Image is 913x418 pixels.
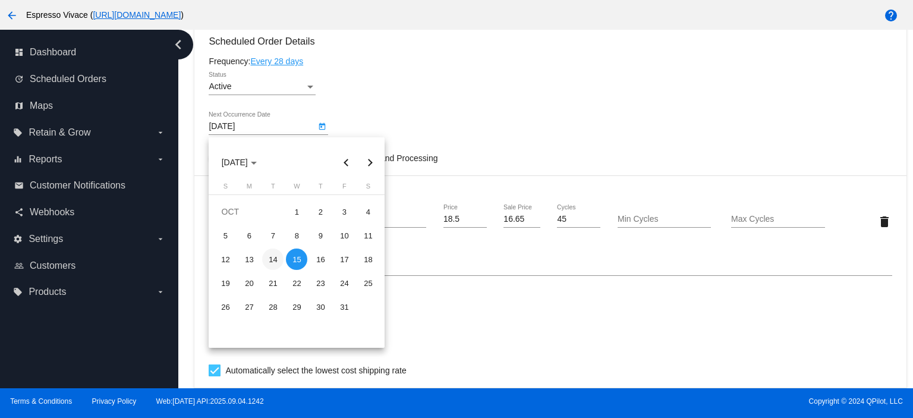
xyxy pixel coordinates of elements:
div: 28 [262,296,284,318]
div: 14 [262,249,284,270]
td: October 5, 2025 [213,224,237,247]
td: October 22, 2025 [285,271,308,295]
div: 13 [238,249,260,270]
td: October 13, 2025 [237,247,261,271]
th: Wednesday [285,183,308,194]
td: October 2, 2025 [308,200,332,224]
td: October 8, 2025 [285,224,308,247]
div: 10 [333,225,355,246]
td: October 24, 2025 [332,271,356,295]
td: October 11, 2025 [356,224,380,247]
button: Previous month [334,150,358,174]
div: 12 [215,249,236,270]
td: October 4, 2025 [356,200,380,224]
div: 8 [286,225,307,246]
div: 6 [238,225,260,246]
td: October 27, 2025 [237,295,261,319]
td: October 30, 2025 [308,295,332,319]
td: October 3, 2025 [332,200,356,224]
td: October 20, 2025 [237,271,261,295]
td: October 18, 2025 [356,247,380,271]
td: October 7, 2025 [261,224,285,247]
div: 26 [215,296,236,318]
th: Tuesday [261,183,285,194]
td: October 12, 2025 [213,247,237,271]
span: [DATE] [222,158,257,167]
td: October 28, 2025 [261,295,285,319]
div: 30 [310,296,331,318]
td: October 21, 2025 [261,271,285,295]
div: 27 [238,296,260,318]
div: 2 [310,201,331,222]
button: Next month [358,150,382,174]
div: 15 [286,249,307,270]
td: October 25, 2025 [356,271,380,295]
div: 7 [262,225,284,246]
td: October 1, 2025 [285,200,308,224]
td: October 10, 2025 [332,224,356,247]
td: October 19, 2025 [213,271,237,295]
th: Saturday [356,183,380,194]
th: Thursday [308,183,332,194]
div: 18 [357,249,379,270]
div: 24 [333,272,355,294]
button: Choose month and year [212,150,266,174]
div: 11 [357,225,379,246]
div: 3 [333,201,355,222]
td: October 16, 2025 [308,247,332,271]
div: 17 [333,249,355,270]
td: October 17, 2025 [332,247,356,271]
div: 29 [286,296,307,318]
td: October 29, 2025 [285,295,308,319]
td: OCT [213,200,285,224]
div: 22 [286,272,307,294]
div: 1 [286,201,307,222]
div: 5 [215,225,236,246]
td: October 15, 2025 [285,247,308,271]
div: 23 [310,272,331,294]
td: October 14, 2025 [261,247,285,271]
div: 25 [357,272,379,294]
th: Sunday [213,183,237,194]
td: October 6, 2025 [237,224,261,247]
div: 9 [310,225,331,246]
td: October 9, 2025 [308,224,332,247]
th: Monday [237,183,261,194]
div: 31 [333,296,355,318]
div: 19 [215,272,236,294]
th: Friday [332,183,356,194]
div: 4 [357,201,379,222]
div: 21 [262,272,284,294]
div: 20 [238,272,260,294]
td: October 26, 2025 [213,295,237,319]
div: 16 [310,249,331,270]
td: October 31, 2025 [332,295,356,319]
td: October 23, 2025 [308,271,332,295]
